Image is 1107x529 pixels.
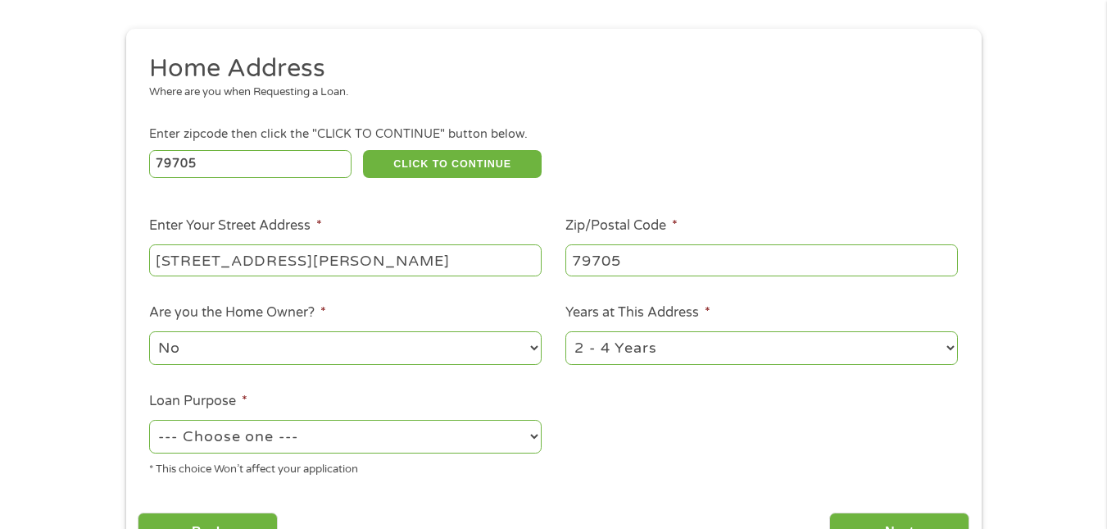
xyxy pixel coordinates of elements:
[149,125,957,144] div: Enter zipcode then click the "CLICK TO CONTINUE" button below.
[149,52,946,85] h2: Home Address
[149,393,247,410] label: Loan Purpose
[363,150,542,178] button: CLICK TO CONTINUE
[149,217,322,235] label: Enter Your Street Address
[149,150,352,178] input: Enter Zipcode (e.g 01510)
[149,304,326,322] label: Are you the Home Owner?
[149,456,542,478] div: * This choice Won’t affect your application
[149,244,542,276] input: 1 Main Street
[565,304,710,322] label: Years at This Address
[149,84,946,101] div: Where are you when Requesting a Loan.
[565,217,678,235] label: Zip/Postal Code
